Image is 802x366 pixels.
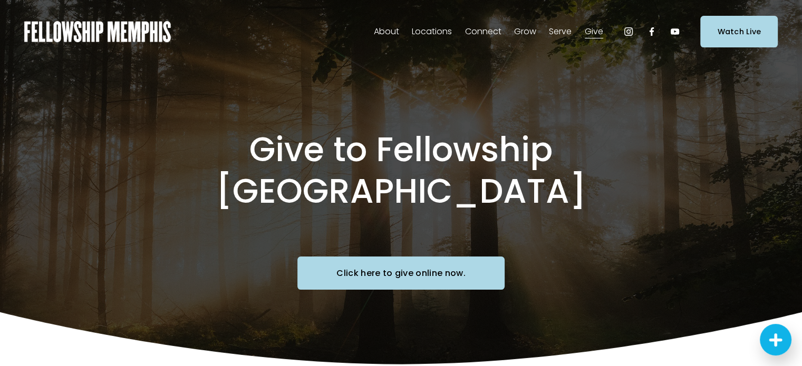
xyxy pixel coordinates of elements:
a: YouTube [670,26,680,37]
a: folder dropdown [514,23,536,40]
a: folder dropdown [549,23,572,40]
span: Serve [549,24,572,39]
span: Grow [514,24,536,39]
a: Click here to give online now. [297,256,505,290]
a: Facebook [646,26,657,37]
span: About [374,24,399,39]
a: Watch Live [700,16,778,47]
a: folder dropdown [412,23,452,40]
span: Locations [412,24,452,39]
img: Fellowship Memphis [24,21,171,42]
h1: Give to Fellowship [GEOGRAPHIC_DATA] [85,129,718,212]
a: folder dropdown [374,23,399,40]
a: folder dropdown [465,23,501,40]
a: Instagram [623,26,634,37]
span: Give [585,24,603,39]
a: folder dropdown [585,23,603,40]
span: Connect [465,24,501,39]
